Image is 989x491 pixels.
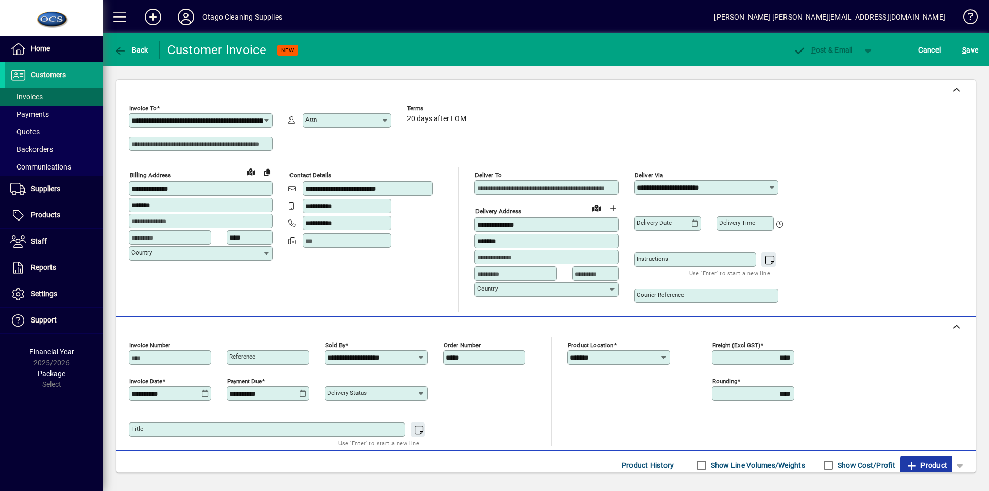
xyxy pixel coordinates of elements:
button: Add [137,8,169,26]
a: Products [5,202,103,228]
mat-label: Invoice To [129,105,157,112]
span: ave [962,42,978,58]
span: NEW [281,47,294,54]
a: Support [5,308,103,333]
span: Support [31,316,57,324]
span: ost & Email [793,46,853,54]
mat-label: Instructions [637,255,668,262]
mat-label: Delivery date [637,219,672,226]
mat-label: Reference [229,353,255,360]
a: Settings [5,281,103,307]
a: Payments [5,106,103,123]
span: Terms [407,105,469,112]
mat-hint: Use 'Enter' to start a new line [338,437,419,449]
mat-label: Delivery time [719,219,755,226]
mat-label: Attn [305,116,317,123]
div: [PERSON_NAME] [PERSON_NAME][EMAIL_ADDRESS][DOMAIN_NAME] [714,9,945,25]
span: Product History [622,457,674,473]
span: Customers [31,71,66,79]
span: Quotes [10,128,40,136]
span: Staff [31,237,47,245]
mat-label: Country [477,285,498,292]
span: 20 days after EOM [407,115,466,123]
mat-label: Product location [568,342,613,349]
button: Copy to Delivery address [259,164,276,180]
button: Save [960,41,981,59]
a: View on map [588,199,605,216]
mat-label: Invoice number [129,342,170,349]
span: Backorders [10,145,53,154]
span: Products [31,211,60,219]
button: Cancel [916,41,944,59]
div: Otago Cleaning Supplies [202,9,282,25]
a: Reports [5,255,103,281]
span: Back [114,46,148,54]
mat-label: Deliver via [635,172,663,179]
button: Product History [618,456,678,475]
button: Choose address [605,200,621,216]
mat-label: Title [131,425,143,432]
a: Staff [5,229,103,255]
span: Invoices [10,93,43,101]
mat-label: Invoice date [129,378,162,385]
a: View on map [243,163,259,180]
span: Communications [10,163,71,171]
span: Reports [31,263,56,272]
label: Show Line Volumes/Weights [709,460,805,470]
span: Financial Year [29,348,74,356]
label: Show Cost/Profit [835,460,895,470]
span: P [811,46,816,54]
a: Quotes [5,123,103,141]
mat-label: Rounding [712,378,737,385]
mat-label: Order number [444,342,481,349]
mat-label: Sold by [325,342,345,349]
a: Communications [5,158,103,176]
mat-label: Deliver To [475,172,502,179]
app-page-header-button: Back [103,41,160,59]
span: S [962,46,966,54]
span: Settings [31,290,57,298]
button: Profile [169,8,202,26]
a: Home [5,36,103,62]
button: Product [900,456,952,475]
span: Product [906,457,947,473]
span: Package [38,369,65,378]
mat-label: Delivery status [327,389,367,396]
a: Backorders [5,141,103,158]
a: Suppliers [5,176,103,202]
a: Knowledge Base [956,2,976,36]
mat-label: Courier Reference [637,291,684,298]
button: Back [111,41,151,59]
mat-hint: Use 'Enter' to start a new line [689,267,770,279]
mat-label: Payment due [227,378,262,385]
span: Suppliers [31,184,60,193]
mat-label: Country [131,249,152,256]
button: Post & Email [788,41,858,59]
div: Customer Invoice [167,42,267,58]
span: Payments [10,110,49,118]
a: Invoices [5,88,103,106]
span: Home [31,44,50,53]
span: Cancel [918,42,941,58]
mat-label: Freight (excl GST) [712,342,760,349]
